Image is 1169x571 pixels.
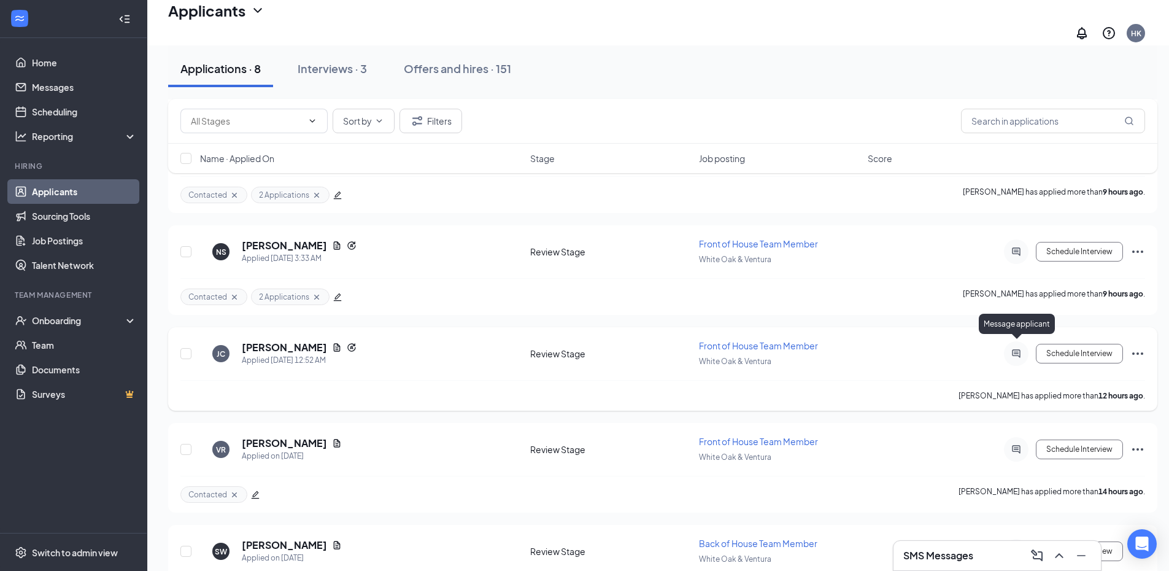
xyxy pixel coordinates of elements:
[1101,26,1116,41] svg: QuestionInfo
[1131,28,1141,39] div: HK
[242,538,327,552] h5: [PERSON_NAME]
[15,546,27,559] svg: Settings
[399,109,462,133] button: Filter Filters
[188,489,227,500] span: Contacted
[307,116,317,126] svg: ChevronDown
[1030,548,1044,563] svg: ComposeMessage
[32,130,137,142] div: Reporting
[15,290,134,300] div: Team Management
[699,453,771,462] span: White Oak & Ventura
[1009,247,1024,257] svg: ActiveChat
[699,554,771,564] span: White Oak & Ventura
[200,152,274,165] span: Name · Applied On
[530,443,692,456] div: Review Stage
[1130,244,1145,259] svg: Ellipses
[242,239,327,252] h5: [PERSON_NAME]
[242,437,327,450] h5: [PERSON_NAME]
[1036,344,1123,363] button: Schedule Interview
[259,190,309,200] span: 2 Applications
[15,314,27,327] svg: UserCheck
[32,75,137,99] a: Messages
[217,349,225,359] div: JC
[32,99,137,124] a: Scheduling
[699,255,771,264] span: White Oak & Ventura
[961,109,1145,133] input: Search in applications
[118,13,131,25] svg: Collapse
[347,241,357,251] svg: Reapply
[1052,548,1067,563] svg: ChevronUp
[699,357,771,366] span: White Oak & Ventura
[332,438,342,448] svg: Document
[32,333,137,357] a: Team
[32,314,126,327] div: Onboarding
[250,3,265,18] svg: ChevronDown
[242,450,342,462] div: Applied on [DATE]
[14,12,26,25] svg: WorkstreamLogo
[242,552,342,564] div: Applied on [DATE]
[15,161,134,171] div: Hiring
[374,116,384,126] svg: ChevronDown
[242,354,357,367] div: Applied [DATE] 12:52 AM
[1036,242,1123,262] button: Schedule Interview
[699,238,818,249] span: Front of House Team Member
[1098,487,1143,496] b: 14 hours ago
[332,343,342,352] svg: Document
[699,340,818,351] span: Front of House Team Member
[32,357,137,382] a: Documents
[1103,187,1143,196] b: 9 hours ago
[343,117,372,125] span: Sort by
[959,486,1145,503] p: [PERSON_NAME] has applied more than .
[530,545,692,557] div: Review Stage
[32,382,137,406] a: SurveysCrown
[530,152,555,165] span: Stage
[332,540,342,550] svg: Document
[15,130,27,142] svg: Analysis
[32,50,137,75] a: Home
[699,538,817,549] span: Back of House Team Member
[242,252,357,265] div: Applied [DATE] 3:33 AM
[963,187,1145,203] p: [PERSON_NAME] has applied more than .
[1074,548,1089,563] svg: Minimize
[530,246,692,258] div: Review Stage
[180,61,261,76] div: Applications · 8
[1009,349,1024,359] svg: ActiveChat
[32,204,137,228] a: Sourcing Tools
[1027,546,1047,565] button: ComposeMessage
[333,191,342,200] span: edit
[298,61,367,76] div: Interviews · 3
[1127,529,1157,559] div: Open Intercom Messenger
[230,490,239,500] svg: Cross
[32,228,137,253] a: Job Postings
[188,190,227,200] span: Contacted
[32,546,118,559] div: Switch to admin view
[410,114,425,128] svg: Filter
[530,348,692,360] div: Review Stage
[259,292,309,302] span: 2 Applications
[903,549,973,562] h3: SMS Messages
[1130,346,1145,361] svg: Ellipses
[699,152,745,165] span: Job posting
[1009,445,1024,454] svg: ActiveChat
[699,436,818,447] span: Front of House Team Member
[404,61,511,76] div: Offers and hires · 151
[216,247,226,257] div: NS
[868,152,892,165] span: Score
[32,179,137,204] a: Applicants
[1074,26,1089,41] svg: Notifications
[32,253,137,278] a: Talent Network
[959,390,1145,401] p: [PERSON_NAME] has applied more than .
[1124,116,1134,126] svg: MagnifyingGlass
[333,293,342,301] span: edit
[215,546,227,557] div: SW
[347,343,357,352] svg: Reapply
[191,114,303,128] input: All Stages
[979,314,1055,334] div: Message applicant
[1103,289,1143,298] b: 9 hours ago
[332,241,342,251] svg: Document
[188,292,227,302] span: Contacted
[242,341,327,354] h5: [PERSON_NAME]
[1049,546,1069,565] button: ChevronUp
[216,445,226,455] div: VR
[251,491,260,499] span: edit
[1098,391,1143,400] b: 12 hours ago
